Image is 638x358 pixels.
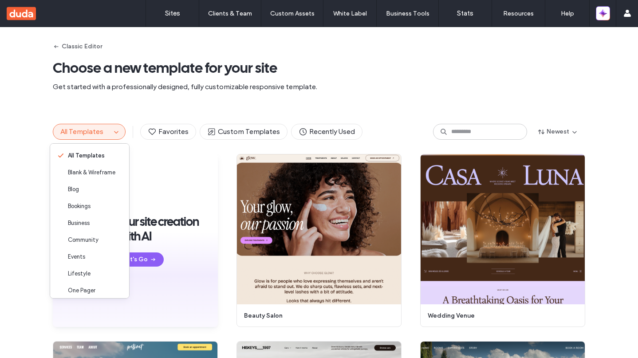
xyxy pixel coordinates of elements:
span: All Templates [68,151,105,160]
label: Help [561,10,574,17]
span: Get started with a professionally designed, fully customizable responsive template. [53,82,585,92]
span: Blank & Wireframe [68,168,115,177]
span: All Templates [60,127,103,136]
label: Custom Assets [270,10,315,17]
span: Recently Used [299,127,355,137]
span: Bookings [68,202,91,211]
span: Lifestyle [68,269,91,278]
span: Custom Templates [207,127,280,137]
span: Events [68,252,85,261]
label: Stats [457,9,473,17]
span: Choose a new template for your site [53,59,585,77]
label: Business Tools [386,10,429,17]
button: Let's Go [107,252,164,267]
span: One Pager [68,286,95,295]
label: White Label [333,10,367,17]
span: beauty salon [244,311,389,320]
button: Newest [531,125,585,139]
span: Favorites [148,127,189,137]
label: Clients & Team [208,10,252,17]
span: Community [68,236,98,244]
span: wedding venue [428,311,572,320]
button: Recently Used [291,124,362,140]
label: Resources [503,10,534,17]
span: Kickstart your site creation with AI [66,214,205,244]
button: All Templates [53,124,111,139]
button: Classic Editor [53,39,102,54]
span: Blog [68,185,79,194]
span: Business [68,219,90,228]
button: Favorites [140,124,196,140]
label: Sites [165,9,180,17]
button: Custom Templates [200,124,287,140]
